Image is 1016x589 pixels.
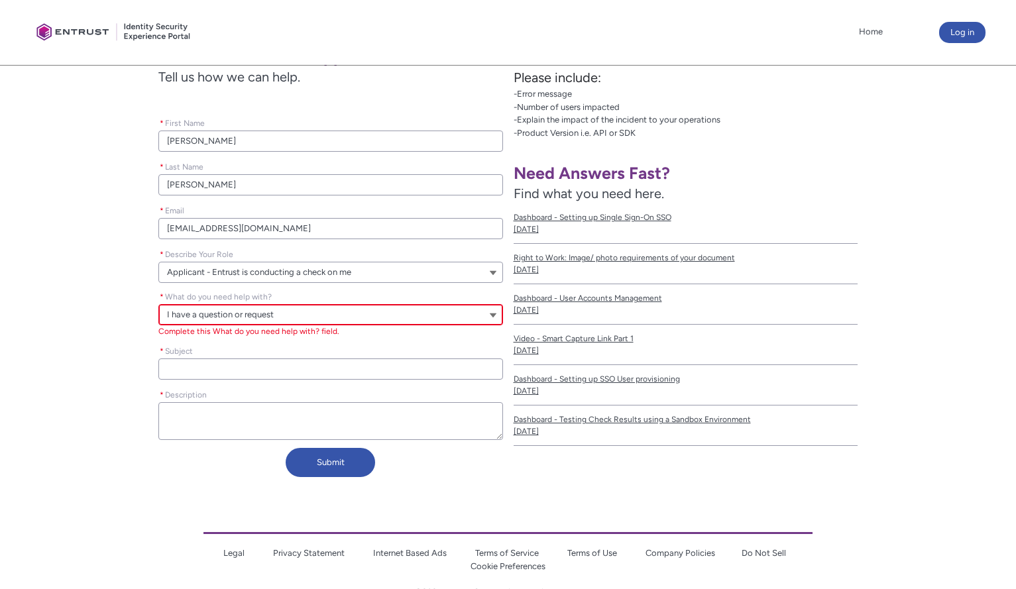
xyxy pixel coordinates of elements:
label: Description [158,386,212,401]
p: Please include: [514,68,1006,87]
span: Dashboard - Setting up SSO User provisioning [514,373,858,385]
h1: Need Answers Fast? [514,163,858,184]
abbr: required [160,347,164,356]
a: Right to Work: Image/ photo requirements of your document[DATE] [514,244,858,284]
a: Do Not Sell [742,548,786,558]
span: Dashboard - Setting up Single Sign-On SSO [514,211,858,223]
a: Dashboard - Setting up SSO User provisioning[DATE] [514,365,858,405]
a: Terms of Service [475,548,539,558]
abbr: required [160,206,164,215]
a: Video - Smart Capture Link Part 1[DATE] [514,325,858,365]
iframe: Qualified Messenger [780,282,1016,589]
button: Describe Your Role [158,262,503,283]
abbr: required [160,250,164,259]
abbr: required [160,292,164,301]
abbr: required [160,162,164,172]
a: Company Policies [646,548,715,558]
label: What do you need help with? [158,288,277,303]
p: -Error message -Number of users impacted -Explain the impact of the incident to your operations -... [514,87,1006,139]
span: Dashboard - Testing Check Results using a Sandbox Environment [514,413,858,425]
div: Complete this What do you need help with? field. [158,325,503,337]
span: Tell us how we can help. [158,67,503,87]
span: Applicant - Entrust is conducting a check on me [167,262,351,282]
button: Submit [286,448,375,477]
a: Dashboard - User Accounts Management[DATE] [514,284,858,325]
a: Cookie Preferences [471,561,545,571]
lightning-formatted-date-time: [DATE] [514,225,539,234]
a: Legal [223,548,245,558]
button: Log in [939,22,986,43]
a: Internet Based Ads [373,548,447,558]
span: Dashboard - User Accounts Management [514,292,858,304]
label: First Name [158,115,210,129]
a: Dashboard - Setting up Single Sign-On SSO[DATE] [514,203,858,244]
a: Home [856,22,886,42]
span: I have a question or request [167,305,274,325]
a: Privacy Statement [273,548,345,558]
lightning-formatted-date-time: [DATE] [514,346,539,355]
label: Email [158,202,190,217]
span: Right to Work: Image/ photo requirements of your document [514,252,858,264]
abbr: required [160,390,164,400]
label: Last Name [158,158,209,173]
span: Video - Smart Capture Link Part 1 [514,333,858,345]
lightning-formatted-date-time: [DATE] [514,305,539,315]
lightning-formatted-date-time: [DATE] [514,427,539,436]
lightning-formatted-date-time: [DATE] [514,386,539,396]
label: Subject [158,343,198,357]
abbr: required [160,119,164,128]
lightning-formatted-date-time: [DATE] [514,265,539,274]
button: What do you need help with? [158,304,503,325]
label: Describe Your Role [158,246,239,260]
span: Find what you need here. [514,186,664,201]
a: Terms of Use [567,548,617,558]
a: Dashboard - Testing Check Results using a Sandbox Environment[DATE] [514,405,858,446]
